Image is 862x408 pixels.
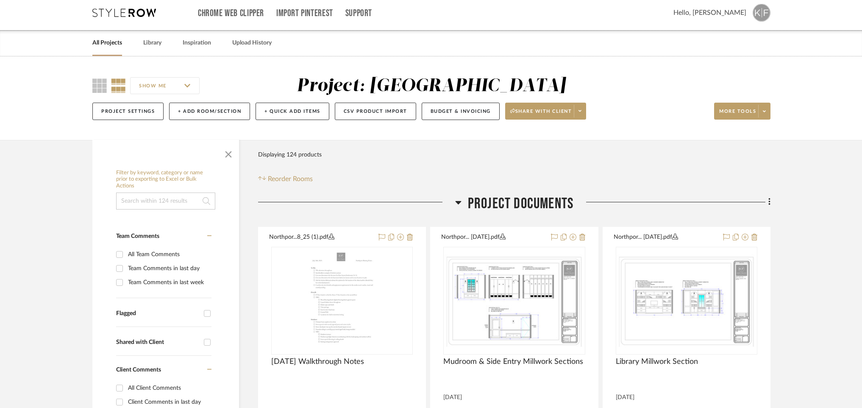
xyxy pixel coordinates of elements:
[441,232,545,243] button: Northpor... [DATE].pdf
[258,174,313,184] button: Reorder Rooms
[116,310,200,317] div: Flagged
[183,37,211,49] a: Inspiration
[335,103,416,120] button: CSV Product Import
[271,357,364,366] span: [DATE] Walkthrough Notes
[616,357,698,366] span: Library Millwork Section
[116,339,200,346] div: Shared with Client
[617,254,756,347] img: Library Millwork Section
[116,193,215,210] input: Search within 124 results
[268,174,313,184] span: Reorder Rooms
[128,276,209,289] div: Team Comments in last week
[92,37,122,49] a: All Projects
[719,108,756,121] span: More tools
[345,10,372,17] a: Support
[220,144,237,161] button: Close
[128,248,209,261] div: All Team Comments
[143,37,161,49] a: Library
[92,103,164,120] button: Project Settings
[116,233,159,239] span: Team Comments
[443,357,583,366] span: Mudroom & Side Entry Millwork Sections
[444,254,584,347] img: Mudroom & Side Entry Millwork Sections
[276,10,333,17] a: Import Pinterest
[256,103,329,120] button: + Quick Add Items
[198,10,264,17] a: Chrome Web Clipper
[297,77,566,95] div: Project: [GEOGRAPHIC_DATA]
[753,4,770,22] img: avatar
[422,103,500,120] button: Budget & Invoicing
[128,262,209,275] div: Team Comments in last day
[269,232,373,243] button: Northpor...8_25 (1).pdf
[169,103,250,120] button: + Add Room/Section
[116,367,161,373] span: Client Comments
[258,146,322,163] div: Displaying 124 products
[468,195,573,213] span: Project Documents
[714,103,770,120] button: More tools
[301,248,383,354] img: 7/28/25 Walkthrough Notes
[673,8,746,18] span: Hello, [PERSON_NAME]
[232,37,272,49] a: Upload History
[510,108,572,121] span: Share with client
[128,381,209,395] div: All Client Comments
[505,103,587,120] button: Share with client
[116,170,215,190] h6: Filter by keyword, category or name prior to exporting to Excel or Bulk Actions
[614,232,718,243] button: Northpor... [DATE].pdf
